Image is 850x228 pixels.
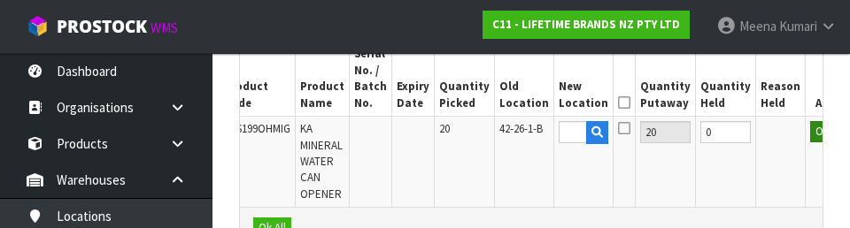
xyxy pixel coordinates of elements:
input: Held [700,121,751,143]
span: Kumari [779,18,817,34]
a: C11 - LIFETIME BRANDS NZ PTY LTD [483,11,690,39]
th: Product Name [296,42,350,116]
th: Quantity Picked [435,42,495,116]
th: New Location [554,42,614,116]
button: OK [810,121,835,142]
input: Putaway [640,121,691,143]
th: Quantity Putaway [636,42,696,116]
th: Quantity Held [696,42,756,116]
input: Location Code [559,121,587,143]
span: Meena [739,18,777,34]
th: Product Code [220,42,296,116]
img: cube-alt.png [27,15,49,37]
span: 42-26-1-B [499,121,543,136]
span: 20 [439,121,450,136]
span: ProStock [57,15,147,38]
span: KAS199OHMIG [224,121,290,136]
th: Expiry Date [392,42,435,116]
small: WMS [151,19,178,36]
th: Serial No. / Batch No. [350,42,392,116]
th: Old Location [495,42,554,116]
span: KA MINERAL WATER CAN OPENER [300,121,343,201]
th: Reason Held [756,42,806,116]
strong: C11 - LIFETIME BRANDS NZ PTY LTD [492,17,680,32]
